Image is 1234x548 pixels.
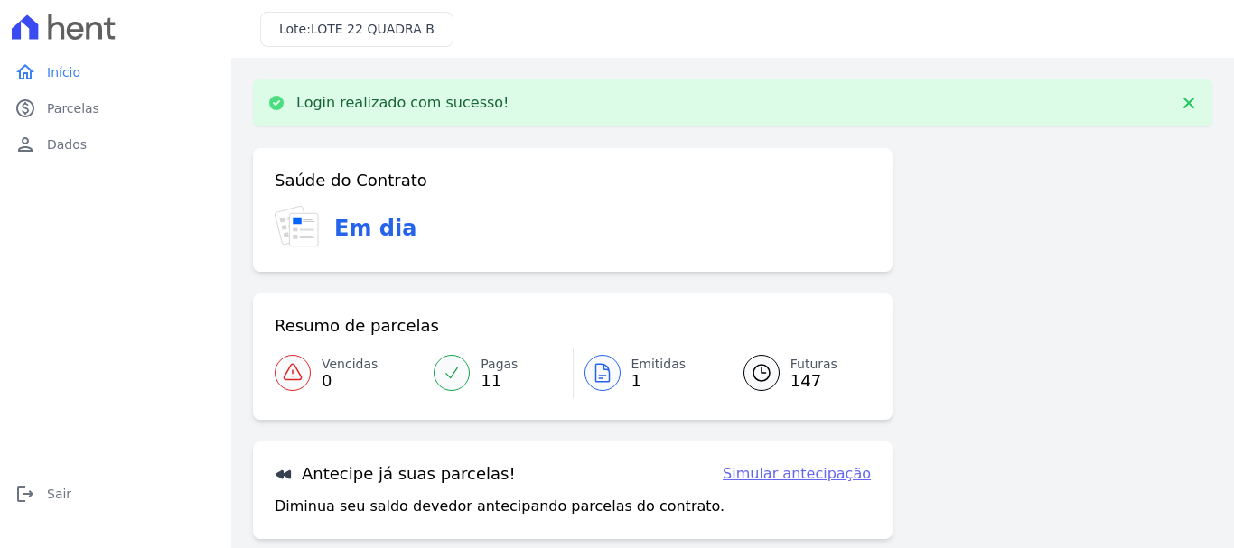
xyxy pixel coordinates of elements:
[14,61,36,83] i: home
[275,348,423,398] a: Vencidas 0
[722,348,871,398] a: Futuras 147
[14,483,36,505] i: logout
[47,99,99,117] span: Parcelas
[423,348,572,398] a: Pagas 11
[47,135,87,153] span: Dados
[7,476,224,512] a: logoutSair
[7,54,224,90] a: homeInício
[14,134,36,155] i: person
[47,63,80,81] span: Início
[275,463,516,485] h3: Antecipe já suas parcelas!
[790,374,837,388] span: 147
[275,315,439,337] h3: Resumo de parcelas
[279,20,435,39] h3: Lote:
[481,374,518,388] span: 11
[14,98,36,119] i: paid
[47,485,71,503] span: Sair
[322,374,378,388] span: 0
[631,355,687,374] span: Emitidas
[723,463,871,485] a: Simular antecipação
[7,90,224,126] a: paidParcelas
[631,374,687,388] span: 1
[296,94,509,112] p: Login realizado com sucesso!
[481,355,518,374] span: Pagas
[311,22,435,36] span: LOTE 22 QUADRA B
[275,496,725,517] p: Diminua seu saldo devedor antecipando parcelas do contrato.
[275,170,427,191] h3: Saúde do Contrato
[790,355,837,374] span: Futuras
[574,348,722,398] a: Emitidas 1
[322,355,378,374] span: Vencidas
[334,212,416,245] h3: Em dia
[7,126,224,163] a: personDados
